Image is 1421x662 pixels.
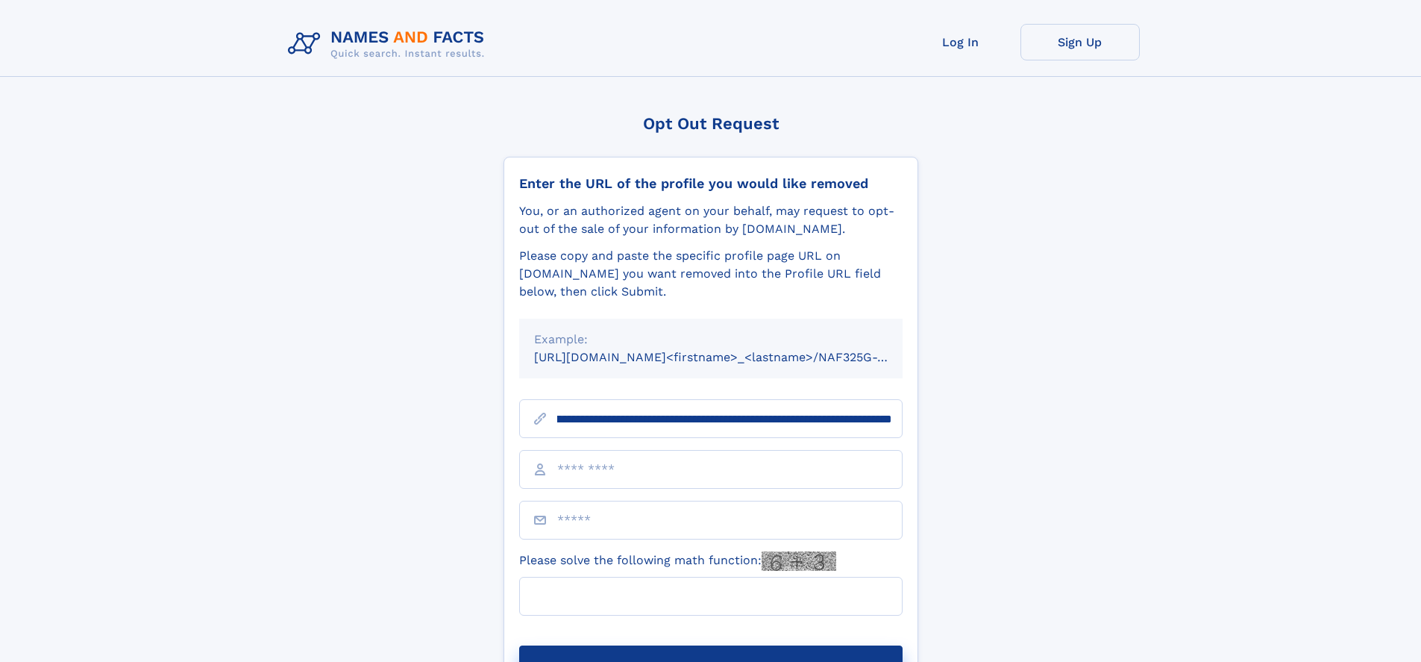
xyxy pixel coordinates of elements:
[519,175,903,192] div: Enter the URL of the profile you would like removed
[901,24,1020,60] a: Log In
[534,331,888,349] div: Example:
[282,24,497,64] img: Logo Names and Facts
[534,350,931,364] small: [URL][DOMAIN_NAME]<firstname>_<lastname>/NAF325G-xxxxxxxx
[519,552,836,571] label: Please solve the following math function:
[519,202,903,238] div: You, or an authorized agent on your behalf, may request to opt-out of the sale of your informatio...
[504,114,918,133] div: Opt Out Request
[519,247,903,301] div: Please copy and paste the specific profile page URL on [DOMAIN_NAME] you want removed into the Pr...
[1020,24,1140,60] a: Sign Up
